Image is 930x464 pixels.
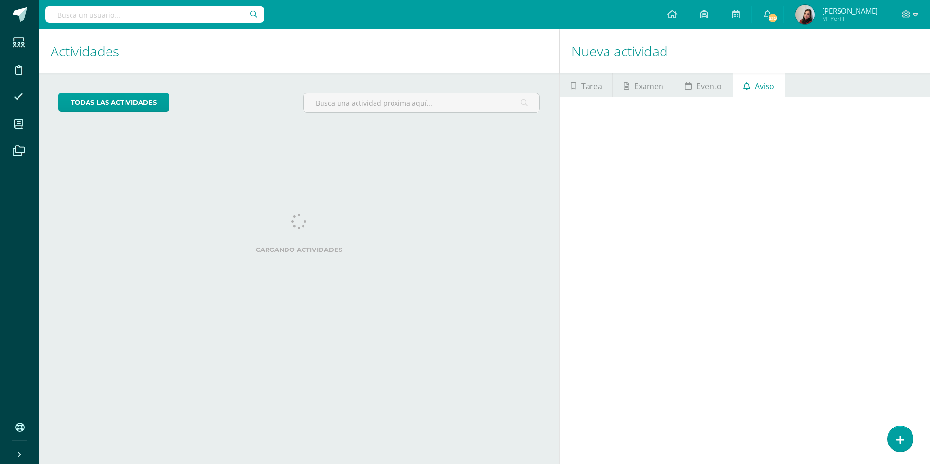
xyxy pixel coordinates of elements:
span: Mi Perfil [822,15,878,23]
a: Tarea [560,73,612,97]
h1: Nueva actividad [572,29,918,73]
span: Tarea [581,74,602,98]
span: Aviso [755,74,774,98]
a: todas las Actividades [58,93,169,112]
h1: Actividades [51,29,548,73]
input: Busca una actividad próxima aquí... [304,93,539,112]
span: [PERSON_NAME] [822,6,878,16]
img: 1fd3dd1cd182faa4a90c6c537c1d09a2.png [795,5,815,24]
span: Evento [697,74,722,98]
label: Cargando actividades [58,246,540,253]
span: 219 [768,13,778,23]
a: Examen [613,73,674,97]
span: Examen [634,74,663,98]
a: Evento [674,73,732,97]
a: Aviso [733,73,785,97]
input: Busca un usuario... [45,6,264,23]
